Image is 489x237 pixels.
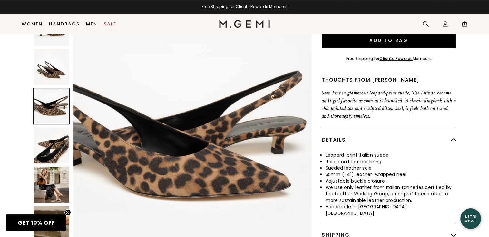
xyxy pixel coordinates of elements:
img: The Lisinda [34,49,70,85]
button: Add to Bag [322,32,456,48]
a: Women [22,21,43,26]
div: Details [322,128,456,152]
li: Leopard-print Italian suede [326,152,456,158]
p: Seen here in glamorous leopard-print suede, The Lisinda became an It-girl favorite as soon as it ... [322,89,456,120]
li: 35mm (1.4") leather-wrapped heel [326,171,456,178]
li: We use only leather from Italian tanneries certified by the Leather Working Group, a nonprofit de... [326,184,456,203]
img: The Lisinda [34,167,70,203]
span: GET 10% OFF [18,219,55,227]
li: Adjustable buckle closure [326,178,456,184]
a: Sale [104,21,116,26]
div: Thoughts from [PERSON_NAME] [322,76,456,84]
div: Free Shipping for Members [346,56,432,61]
li: Italian calf leather lining [326,158,456,165]
span: 1 [461,22,468,28]
a: Men [86,21,97,26]
li: Sueded leather sole [326,165,456,171]
li: Handmade in [GEOGRAPHIC_DATA], [GEOGRAPHIC_DATA] [326,203,456,216]
div: Let's Chat [460,214,481,222]
a: Handbags [49,21,80,26]
div: GET 10% OFFClose teaser [6,214,66,231]
img: The Lisinda [34,128,70,164]
button: Close teaser [64,209,71,216]
img: M.Gemi [219,20,270,28]
a: Cliente Rewards [379,56,413,61]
